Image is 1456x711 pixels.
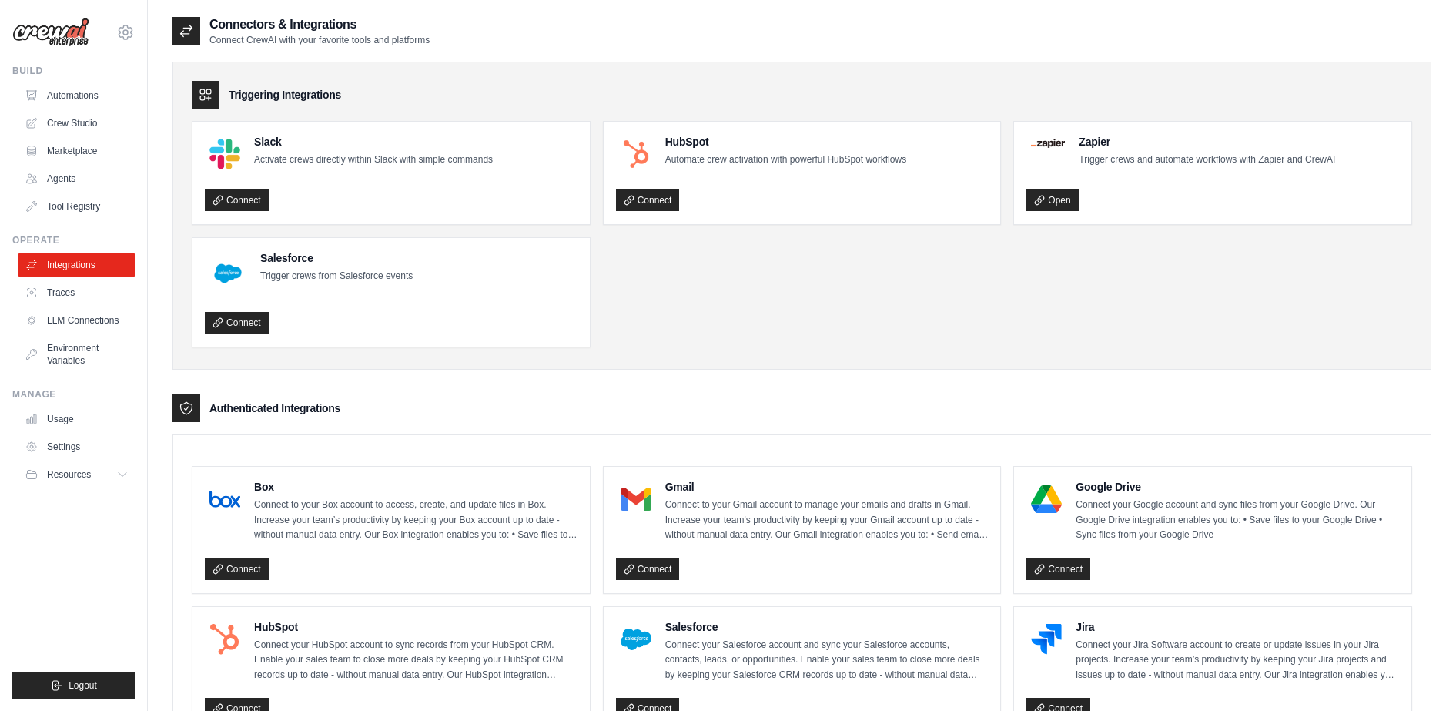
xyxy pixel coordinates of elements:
[665,619,989,635] h4: Salesforce
[665,638,989,683] p: Connect your Salesforce account and sync your Salesforce accounts, contacts, leads, or opportunit...
[209,139,240,169] img: Slack Logo
[209,15,430,34] h2: Connectors & Integrations
[621,484,651,515] img: Gmail Logo
[18,336,135,373] a: Environment Variables
[1076,498,1399,543] p: Connect your Google account and sync files from your Google Drive. Our Google Drive integration e...
[209,34,430,46] p: Connect CrewAI with your favorite tools and platforms
[1076,638,1399,683] p: Connect your Jira Software account to create or update issues in your Jira projects. Increase you...
[621,624,651,655] img: Salesforce Logo
[665,153,906,168] p: Automate crew activation with powerful HubSpot workflows
[18,253,135,277] a: Integrations
[1031,484,1062,515] img: Google Drive Logo
[254,619,577,635] h4: HubSpot
[665,498,989,543] p: Connect to your Gmail account to manage your emails and drafts in Gmail. Increase your team’s pro...
[1031,139,1065,148] img: Zapier Logo
[665,134,906,149] h4: HubSpot
[18,111,135,136] a: Crew Studio
[254,638,577,683] p: Connect your HubSpot account to sync records from your HubSpot CRM. Enable your sales team to clo...
[18,280,135,305] a: Traces
[18,308,135,333] a: LLM Connections
[621,139,651,169] img: HubSpot Logo
[205,189,269,211] a: Connect
[12,234,135,247] div: Operate
[229,87,341,102] h3: Triggering Integrations
[209,401,340,416] h3: Authenticated Integrations
[254,134,493,149] h4: Slack
[1079,134,1335,149] h4: Zapier
[616,558,680,580] a: Connect
[209,255,246,292] img: Salesforce Logo
[12,672,135,699] button: Logout
[1076,479,1399,495] h4: Google Drive
[205,558,269,580] a: Connect
[18,166,135,191] a: Agents
[254,479,577,495] h4: Box
[12,18,89,47] img: Logo
[18,434,135,459] a: Settings
[616,189,680,211] a: Connect
[18,407,135,431] a: Usage
[254,498,577,543] p: Connect to your Box account to access, create, and update files in Box. Increase your team’s prod...
[260,250,413,266] h4: Salesforce
[12,65,135,77] div: Build
[1076,619,1399,635] h4: Jira
[209,624,240,655] img: HubSpot Logo
[18,462,135,487] button: Resources
[1026,189,1078,211] a: Open
[12,388,135,401] div: Manage
[665,479,989,495] h4: Gmail
[18,83,135,108] a: Automations
[1079,153,1335,168] p: Trigger crews and automate workflows with Zapier and CrewAI
[1026,558,1090,580] a: Connect
[254,153,493,168] p: Activate crews directly within Slack with simple commands
[69,679,97,692] span: Logout
[209,484,240,515] img: Box Logo
[205,312,269,334] a: Connect
[47,468,91,481] span: Resources
[1031,624,1062,655] img: Jira Logo
[18,194,135,219] a: Tool Registry
[18,139,135,163] a: Marketplace
[260,269,413,284] p: Trigger crews from Salesforce events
